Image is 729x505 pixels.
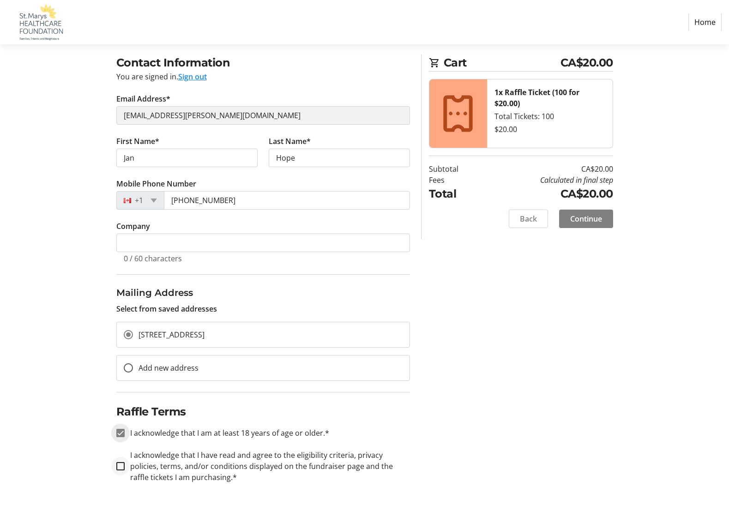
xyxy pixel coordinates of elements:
label: I acknowledge that I have read and agree to the eligibility criteria, privacy policies, terms, an... [125,450,410,483]
label: Company [116,221,150,232]
div: Total Tickets: 100 [494,111,605,122]
td: Total [429,186,482,202]
td: Fees [429,174,482,186]
label: Add new address [133,362,199,373]
img: St. Marys Healthcare Foundation's Logo [7,4,73,41]
span: CA$20.00 [560,54,613,71]
a: Home [688,13,722,31]
button: Sign out [178,71,207,82]
label: First Name* [116,136,159,147]
h2: Raffle Terms [116,403,410,420]
span: Cart [444,54,560,71]
span: Continue [570,213,602,224]
span: [STREET_ADDRESS] [139,330,205,340]
h3: Mailing Address [116,286,410,300]
strong: 1x Raffle Ticket (100 for $20.00) [494,87,579,108]
label: Last Name* [269,136,311,147]
button: Continue [559,210,613,228]
button: Back [509,210,548,228]
span: Back [520,213,537,224]
td: CA$20.00 [482,186,613,202]
label: Email Address* [116,93,170,104]
td: CA$20.00 [482,163,613,174]
input: (506) 234-5678 [164,191,410,210]
label: Mobile Phone Number [116,178,196,189]
div: You are signed in. [116,71,410,82]
td: Subtotal [429,163,482,174]
label: I acknowledge that I am at least 18 years of age or older.* [125,427,329,439]
div: Select from saved addresses [116,286,410,314]
h2: Contact Information [116,54,410,71]
tr-character-limit: 0 / 60 characters [124,253,182,264]
td: Calculated in final step [482,174,613,186]
div: $20.00 [494,124,605,135]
